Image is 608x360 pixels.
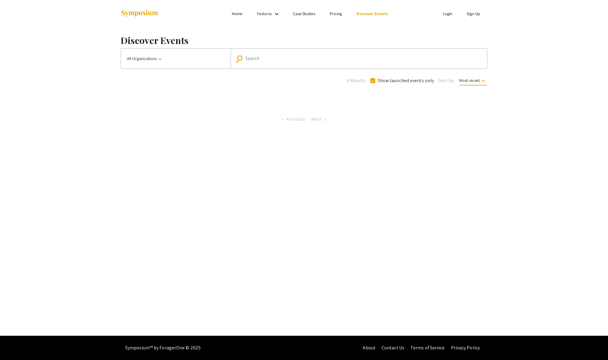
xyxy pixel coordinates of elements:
[311,116,321,122] span: Next
[356,11,388,16] a: Discover Events
[363,345,376,351] a: About
[232,11,242,16] a: Home
[286,116,305,122] span: Previous
[443,11,453,16] a: Login
[451,345,480,351] a: Privacy Policy
[121,49,231,69] button: All Organizations
[293,11,315,16] a: Case Studies
[439,77,454,84] span: Sort by:
[279,115,329,124] ul: Pagination
[410,345,445,351] a: Terms of Service
[127,56,164,61] span: All Organizations
[273,10,280,18] mat-icon: Expand Features list
[330,11,342,16] a: Pricing
[454,75,492,86] button: Most recent
[382,345,404,351] a: Contact Us
[378,77,434,84] span: Show launched events only
[480,77,487,85] mat-icon: keyboard_arrow_down
[121,9,159,18] img: Symposium by ForagerOne
[121,35,487,46] h1: Discover Events
[157,56,164,63] mat-icon: keyboard_arrow_down
[467,11,480,16] a: Sign Up
[236,54,245,64] mat-icon: Search
[257,11,272,16] a: Features
[459,78,487,86] span: Most recent
[5,333,26,355] iframe: Chat
[347,77,366,84] span: 0 Results
[125,336,201,360] div: Symposium™ by ForagerOne © 2025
